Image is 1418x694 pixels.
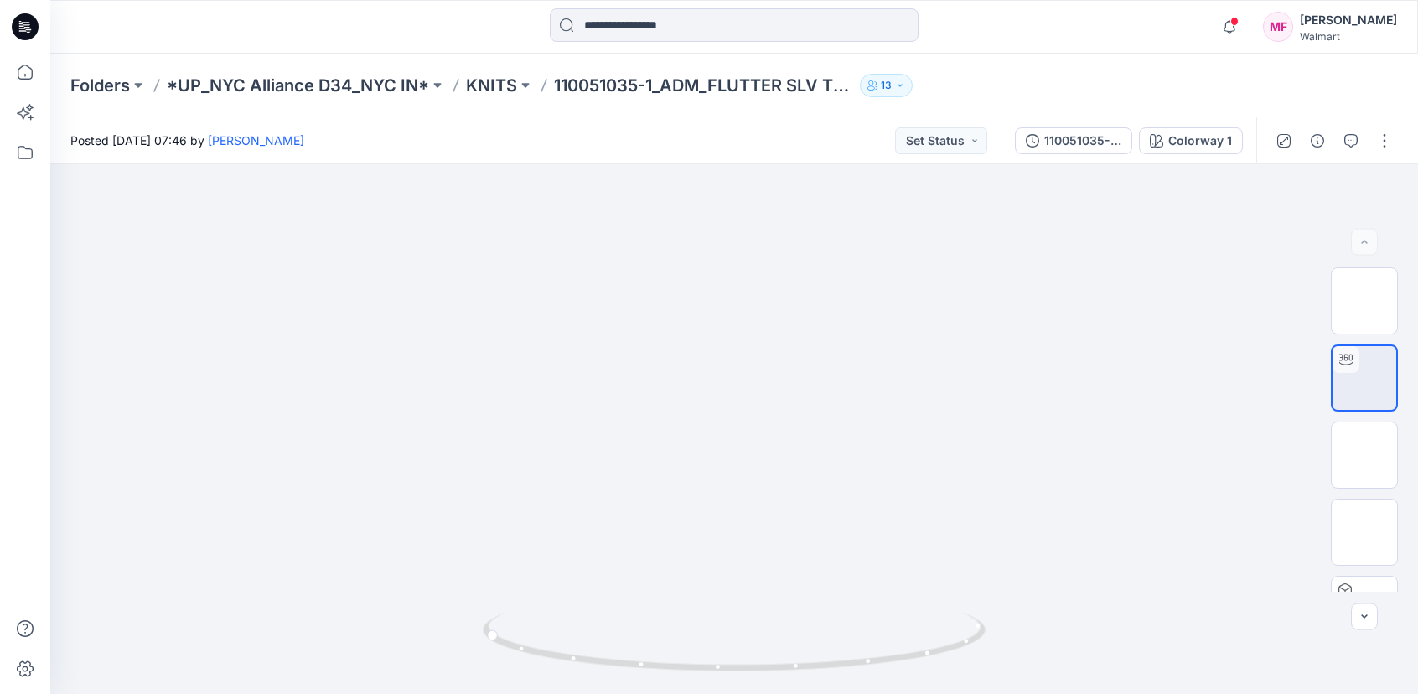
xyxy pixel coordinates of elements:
[881,76,892,95] p: 13
[1263,12,1293,42] div: MF
[208,133,304,148] a: [PERSON_NAME]
[1300,30,1397,43] div: Walmart
[1015,127,1132,154] button: 110051035-1_ADM_FLUTTER SLV TIE TOP
[466,74,517,97] a: KNITS
[1304,127,1331,154] button: Details
[860,74,913,97] button: 13
[70,74,130,97] a: Folders
[1044,132,1121,150] div: 110051035-1_ADM_FLUTTER SLV TIE TOP
[1300,10,1397,30] div: [PERSON_NAME]
[554,74,853,97] p: 110051035-1_ADM_FLUTTER SLV TIE TOP
[1139,127,1243,154] button: Colorway 1
[70,132,304,149] span: Posted [DATE] 07:46 by
[167,74,429,97] a: *UP_NYC Alliance D34_NYC IN*
[1168,132,1232,150] div: Colorway 1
